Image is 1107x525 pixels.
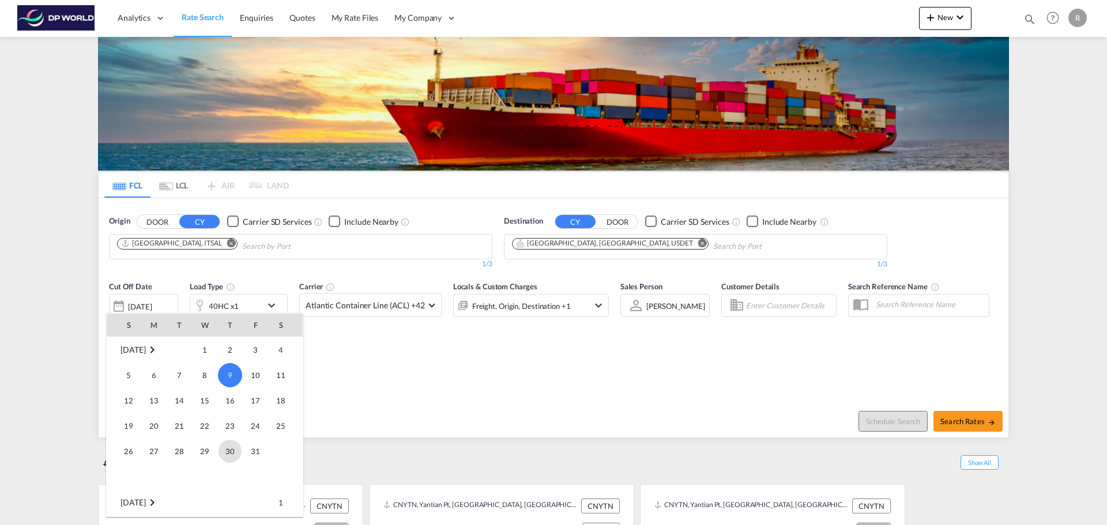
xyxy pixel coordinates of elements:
[219,414,242,437] span: 23
[141,388,167,413] td: Monday October 13 2025
[107,314,141,337] th: S
[117,389,140,412] span: 12
[193,414,216,437] span: 22
[268,314,303,337] th: S
[219,338,242,361] span: 2
[268,413,303,439] td: Saturday October 25 2025
[268,388,303,413] td: Saturday October 18 2025
[193,389,216,412] span: 15
[217,362,243,388] td: Thursday October 9 2025
[193,440,216,463] span: 29
[243,337,268,363] td: Friday October 3 2025
[269,338,292,361] span: 4
[268,337,303,363] td: Saturday October 4 2025
[107,413,141,439] td: Sunday October 19 2025
[269,389,292,412] span: 18
[107,490,192,516] td: November 2025
[244,440,267,463] span: 31
[107,362,303,388] tr: Week 2
[107,464,303,490] tr: Week undefined
[243,413,268,439] td: Friday October 24 2025
[243,439,268,464] td: Friday October 31 2025
[217,314,243,337] th: T
[121,497,145,507] span: [DATE]
[167,439,192,464] td: Tuesday October 28 2025
[168,414,191,437] span: 21
[107,362,141,388] td: Sunday October 5 2025
[192,388,217,413] td: Wednesday October 15 2025
[168,389,191,412] span: 14
[107,439,141,464] td: Sunday October 26 2025
[107,388,303,413] tr: Week 3
[269,414,292,437] span: 25
[192,314,217,337] th: W
[243,362,268,388] td: Friday October 10 2025
[243,388,268,413] td: Friday October 17 2025
[167,314,192,337] th: T
[141,439,167,464] td: Monday October 27 2025
[117,364,140,387] span: 5
[192,337,217,363] td: Wednesday October 1 2025
[107,439,303,464] tr: Week 5
[168,364,191,387] span: 7
[141,362,167,388] td: Monday October 6 2025
[107,490,303,516] tr: Week 1
[141,413,167,439] td: Monday October 20 2025
[217,439,243,464] td: Thursday October 30 2025
[107,388,141,413] td: Sunday October 12 2025
[192,439,217,464] td: Wednesday October 29 2025
[142,364,165,387] span: 6
[141,314,167,337] th: M
[244,414,267,437] span: 24
[107,413,303,439] tr: Week 4
[219,440,242,463] span: 30
[142,440,165,463] span: 27
[117,440,140,463] span: 26
[107,337,192,363] td: October 2025
[268,362,303,388] td: Saturday October 11 2025
[217,337,243,363] td: Thursday October 2 2025
[168,440,191,463] span: 28
[193,338,216,361] span: 1
[121,345,145,354] span: [DATE]
[269,364,292,387] span: 11
[192,362,217,388] td: Wednesday October 8 2025
[117,414,140,437] span: 19
[193,364,216,387] span: 8
[244,364,267,387] span: 10
[107,337,303,363] tr: Week 1
[167,388,192,413] td: Tuesday October 14 2025
[244,389,267,412] span: 17
[268,490,303,516] td: Saturday November 1 2025
[107,314,303,516] md-calendar: Calendar
[218,363,242,387] span: 9
[244,338,267,361] span: 3
[217,413,243,439] td: Thursday October 23 2025
[142,389,165,412] span: 13
[219,389,242,412] span: 16
[217,388,243,413] td: Thursday October 16 2025
[167,413,192,439] td: Tuesday October 21 2025
[243,314,268,337] th: F
[167,362,192,388] td: Tuesday October 7 2025
[192,413,217,439] td: Wednesday October 22 2025
[142,414,165,437] span: 20
[269,491,292,514] span: 1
